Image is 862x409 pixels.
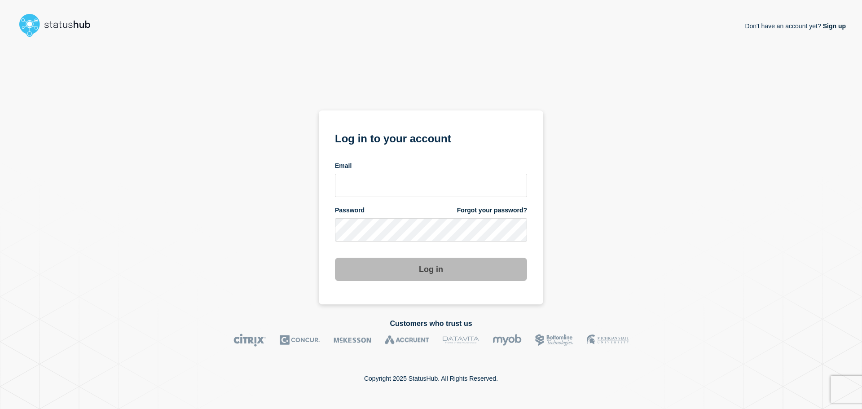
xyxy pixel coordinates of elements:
[335,162,352,170] span: Email
[335,206,365,215] span: Password
[535,334,573,347] img: Bottomline logo
[16,11,101,40] img: StatusHub logo
[457,206,527,215] a: Forgot your password?
[335,129,527,146] h1: Log in to your account
[745,15,846,37] p: Don't have an account yet?
[334,334,371,347] img: McKesson logo
[443,334,479,347] img: DataVita logo
[821,22,846,30] a: Sign up
[335,174,527,197] input: email input
[233,334,266,347] img: Citrix logo
[335,218,527,242] input: password input
[385,334,429,347] img: Accruent logo
[335,258,527,281] button: Log in
[587,334,629,347] img: MSU logo
[280,334,320,347] img: Concur logo
[16,320,846,328] h2: Customers who trust us
[364,375,498,382] p: Copyright 2025 StatusHub. All Rights Reserved.
[493,334,522,347] img: myob logo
